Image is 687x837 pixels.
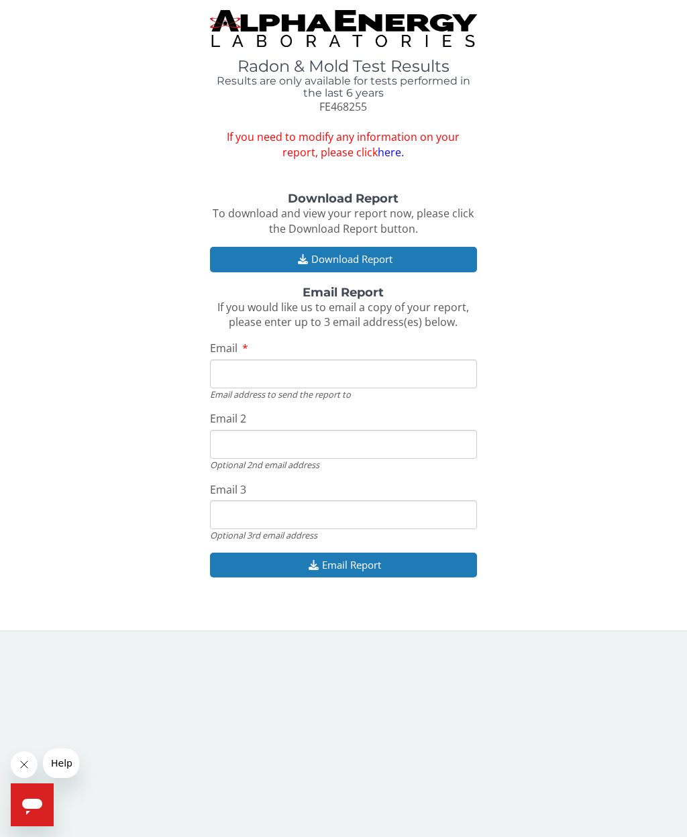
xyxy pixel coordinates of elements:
[210,75,477,99] h4: Results are only available for tests performed in the last 6 years
[319,99,367,114] span: FE468255
[11,751,38,778] iframe: Close message
[210,58,477,75] h1: Radon & Mold Test Results
[210,529,477,541] div: Optional 3rd email address
[210,10,477,47] img: TightCrop.jpg
[43,748,79,778] iframe: Message from company
[213,206,474,236] span: To download and view your report now, please click the Download Report button.
[210,482,246,497] span: Email 3
[303,285,384,300] strong: Email Report
[210,459,477,471] div: Optional 2nd email address
[210,388,477,400] div: Email address to send the report to
[11,783,54,826] iframe: Button to launch messaging window
[378,145,404,160] a: here.
[288,191,399,206] strong: Download Report
[217,300,469,330] span: If you would like us to email a copy of your report, please enter up to 3 email address(es) below.
[210,129,477,160] span: If you need to modify any information on your report, please click
[210,411,246,426] span: Email 2
[210,247,477,272] button: Download Report
[210,553,477,577] button: Email Report
[210,341,237,355] span: Email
